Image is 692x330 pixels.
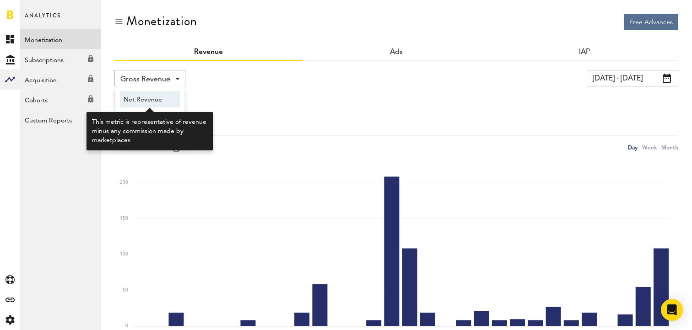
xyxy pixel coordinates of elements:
[194,48,223,56] a: Revenue
[628,143,638,152] div: Day
[125,324,128,328] text: 0
[390,48,403,56] span: Ads
[642,143,657,152] div: Week
[120,107,180,124] a: Gross Revenue
[123,288,128,293] text: 50
[20,90,101,110] a: Cohorts
[661,143,678,152] div: Month
[624,14,678,30] button: Free Advances
[120,91,180,107] a: Net Revenue
[25,10,61,29] span: Analytics
[92,117,207,145] div: This metric is representative of revenue minus any commission made by marketplaces
[579,48,590,56] a: IAP
[20,29,101,49] a: Monetization
[20,69,101,90] a: Acquisition
[661,299,683,321] div: Open Intercom Messenger
[114,91,155,107] button: Add Filter
[124,108,176,124] span: Gross Revenue
[120,180,128,185] text: 200
[120,72,170,87] span: Gross Revenue
[120,216,128,221] text: 150
[124,92,176,107] span: Net Revenue
[20,110,101,130] a: Custom Reports
[18,6,63,15] span: Assistance
[120,252,128,256] text: 100
[126,14,197,28] div: Monetization
[20,49,101,69] a: Subscriptions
